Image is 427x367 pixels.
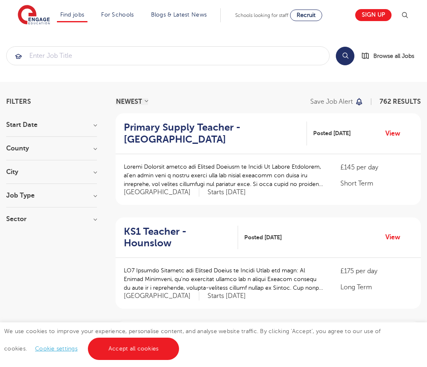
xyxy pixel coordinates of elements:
p: LO7 Ipsumdo Sitametc adi Elitsed Doeius te Incidi Utlab etd magn: Al Enimad Minimveni, qu’no exer... [124,266,324,292]
a: KS1 Teacher - Hounslow [124,226,238,250]
h3: County [6,145,97,152]
a: View [385,128,406,139]
span: Filters [6,98,31,105]
p: Long Term [340,282,413,292]
h3: Job Type [6,192,97,199]
a: For Schools [101,12,134,18]
h3: Sector [6,216,97,222]
span: Browse all Jobs [373,51,414,61]
span: Recruit [297,12,316,18]
img: Engage Education [18,5,50,26]
a: Cookie settings [35,346,78,352]
p: Short Term [340,179,413,188]
span: [GEOGRAPHIC_DATA] [124,292,199,300]
p: £145 per day [340,162,413,172]
p: Starts [DATE] [208,292,246,300]
a: Primary Supply Teacher - [GEOGRAPHIC_DATA] [124,122,307,145]
span: Posted [DATE] [244,233,282,242]
span: Schools looking for staff [235,12,288,18]
p: Save job alert [310,98,353,105]
input: Submit [7,47,329,65]
a: Find jobs [60,12,85,18]
span: Posted [DATE] [313,129,351,138]
h2: KS1 Teacher - Hounslow [124,226,231,250]
span: We use cookies to improve your experience, personalise content, and analyse website traffic. By c... [4,328,381,352]
span: 762 RESULTS [380,98,421,105]
p: Starts [DATE] [208,188,246,197]
p: £175 per day [340,266,413,276]
a: Sign up [355,9,392,21]
button: Search [336,47,354,65]
a: Recruit [290,10,322,21]
p: Loremi Dolorsit ametco adi Elitsed Doeiusm te Incidi Ut Labore Etdolorem, al’en admin veni q nost... [124,162,324,188]
a: Accept all cookies [88,338,179,360]
div: Submit [6,46,330,65]
a: Blogs & Latest News [151,12,207,18]
a: View [385,232,406,243]
span: [GEOGRAPHIC_DATA] [124,188,199,197]
button: Save job alert [310,98,363,105]
h3: City [6,169,97,175]
a: Browse all Jobs [361,51,421,61]
h2: Primary Supply Teacher - [GEOGRAPHIC_DATA] [124,122,300,145]
h3: Start Date [6,122,97,128]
